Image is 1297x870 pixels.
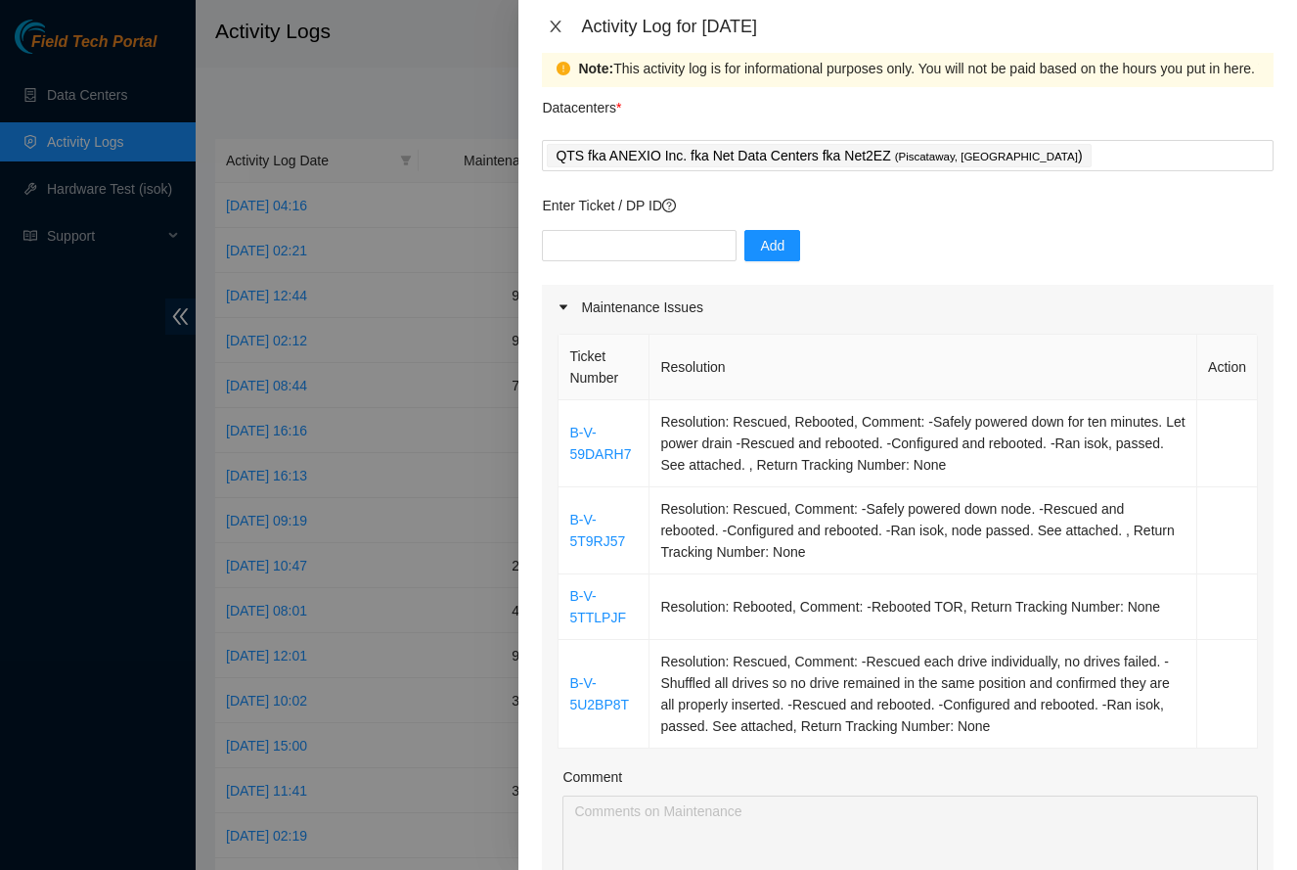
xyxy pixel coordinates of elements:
a: B-V-5T9RJ57 [569,512,625,549]
span: close [548,19,563,34]
a: B-V-5TTLPJF [569,588,626,625]
label: Comment [562,766,622,788]
strong: Note: [578,58,613,79]
td: Resolution: Rescued, Comment: -Safely powered down node. -Rescued and rebooted. -Configured and r... [649,487,1197,574]
span: Add [760,235,784,256]
span: caret-right [558,301,569,313]
th: Action [1197,335,1258,400]
p: QTS fka ANEXIO Inc. fka Net Data Centers fka Net2EZ ) [556,145,1082,167]
div: Maintenance Issues [542,285,1274,330]
span: question-circle [662,199,676,212]
button: Add [744,230,800,261]
td: Resolution: Rebooted, Comment: -Rebooted TOR, Return Tracking Number: None [649,574,1197,640]
a: B-V-59DARH7 [569,425,631,462]
p: Enter Ticket / DP ID [542,195,1274,216]
th: Resolution [649,335,1197,400]
td: Resolution: Rescued, Rebooted, Comment: -Safely powered down for ten minutes. Let power drain -Re... [649,400,1197,487]
div: Activity Log for [DATE] [581,16,1274,37]
th: Ticket Number [559,335,649,400]
span: exclamation-circle [557,62,570,75]
span: ( Piscataway, [GEOGRAPHIC_DATA] [895,151,1078,162]
button: Close [542,18,569,36]
p: Datacenters [542,87,621,118]
td: Resolution: Rescued, Comment: -Rescued each drive individually, no drives failed. -Shuffled all d... [649,640,1197,749]
a: B-V-5U2BP8T [569,675,629,712]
